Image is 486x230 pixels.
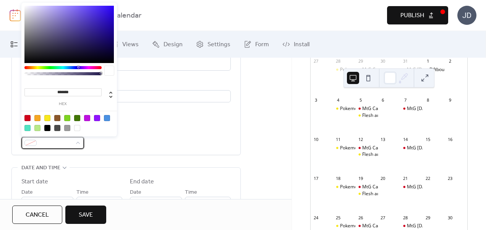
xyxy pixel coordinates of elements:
div: 16 [447,136,453,142]
div: 22 [425,176,431,181]
div: MtG [DATE] Night Magic [407,105,459,112]
div: JD [457,6,476,25]
div: Riftbound Release Event [423,66,445,73]
div: MtG Casual Commander [355,184,378,190]
div: Pokemon League [340,184,377,190]
div: 27 [380,215,386,220]
span: Cancel [26,211,49,220]
div: Pokemon League [340,105,377,112]
div: #8B572A [54,115,60,121]
div: #9B9B9B [64,125,70,131]
div: Pokemon League [340,66,377,73]
span: Install [294,40,309,49]
label: hex [24,102,102,106]
div: #4A4A4A [54,125,60,131]
button: Publish [387,6,448,24]
div: MtG Casual Commander [362,223,415,229]
div: 9 [447,97,453,103]
div: Pokemon League [340,145,377,151]
div: 26 [358,215,363,220]
div: MtG [DATE] Night Magic [407,184,459,190]
b: Events Calendar [87,8,141,23]
div: MtG Casual Commander [362,105,415,112]
div: MtG Friday Night Magic [400,105,423,112]
div: 10 [313,136,319,142]
div: MtG Casual Commander [355,223,378,229]
div: MtG Friday Night Magic [400,184,423,190]
a: Views [105,34,144,55]
div: 23 [447,176,453,181]
div: #D0021B [24,115,31,121]
div: MtG [DATE] Night Magic [407,223,459,229]
div: Pokemon League [333,145,356,151]
div: #417505 [74,115,80,121]
div: MtG Friday Night Magic [400,223,423,229]
div: Riftbound Release Event [429,66,481,73]
div: Flesh and Blood Armory Event [362,191,426,197]
a: Install [277,34,315,55]
div: 12 [358,136,363,142]
div: 3 [313,97,319,103]
div: MtG [DATE] Night Magic [407,66,459,73]
div: #000000 [44,125,50,131]
div: MtG Casual Commander [362,145,415,151]
span: Date [21,188,33,197]
a: Form [238,34,275,55]
span: Form [255,40,269,49]
div: 5 [358,97,363,103]
div: #F5A623 [34,115,40,121]
div: 30 [447,215,453,220]
div: #7ED321 [64,115,70,121]
div: #BD10E0 [84,115,90,121]
div: 28 [402,215,408,220]
button: Save [65,206,106,224]
div: Location [21,80,229,89]
div: #B8E986 [34,125,40,131]
div: Pokemon League [333,223,356,229]
div: Pokemon League [333,184,356,190]
div: Flesh and Blood Armory Event [362,151,426,158]
div: MtG Friday Night Magic [400,66,423,73]
div: Flesh and Blood Armory Event [355,112,378,119]
div: Pokemon League [333,105,356,112]
div: 2 [447,58,453,64]
div: #50E3C2 [24,125,31,131]
div: Pokemon League [340,223,377,229]
div: Flesh and Blood Armory Event [362,112,426,119]
div: 27 [313,58,319,64]
img: logo [10,9,21,21]
div: 4 [335,97,341,103]
div: #F8E71C [44,115,50,121]
div: 31 [402,58,408,64]
div: 8 [425,97,431,103]
span: Design [164,40,183,49]
div: #4A90E2 [104,115,110,121]
div: Pokemon League [333,66,356,73]
div: #9013FE [94,115,100,121]
div: End date [130,177,154,186]
div: 1 [425,58,431,64]
div: 21 [402,176,408,181]
a: Design [146,34,188,55]
span: Views [122,40,139,49]
span: Settings [207,40,230,49]
button: Cancel [12,206,62,224]
div: MtG Friday Night Magic [400,145,423,151]
div: MtG Casual Commander [355,105,378,112]
span: Date and time [21,164,60,173]
div: 24 [313,215,319,220]
div: 7 [402,97,408,103]
div: 29 [358,58,363,64]
div: #FFFFFF [74,125,80,131]
span: Time [185,188,197,197]
div: 18 [335,176,341,181]
div: 29 [425,215,431,220]
div: 14 [402,136,408,142]
div: 15 [425,136,431,142]
div: MtG Casual Commander [355,145,378,151]
div: 25 [335,215,341,220]
div: 17 [313,176,319,181]
div: Flesh and Blood Armory Event [355,151,378,158]
span: Date [130,188,141,197]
